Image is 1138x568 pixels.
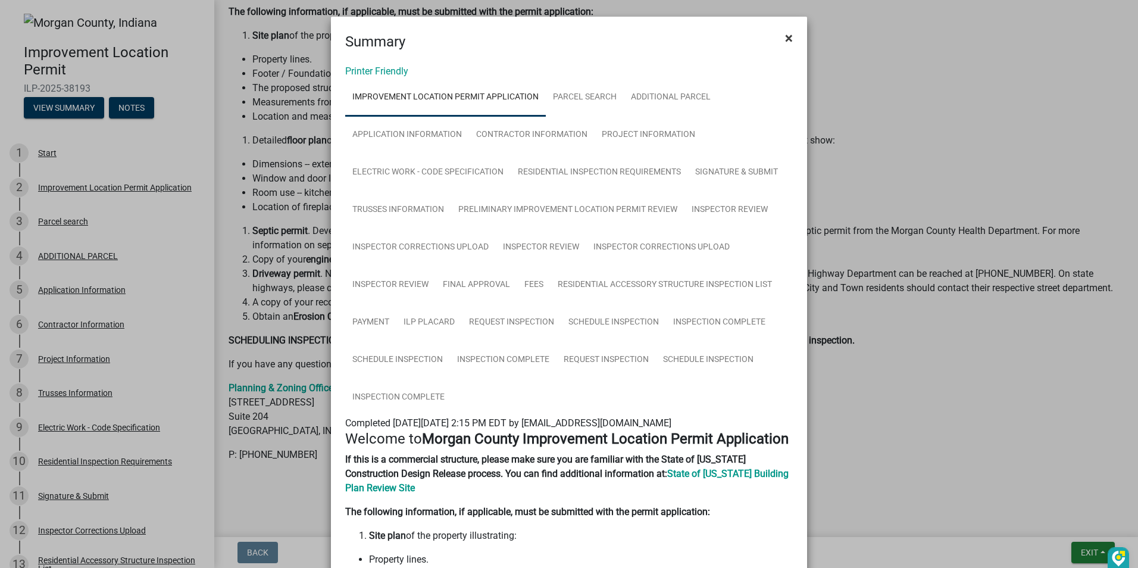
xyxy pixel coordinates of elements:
span: × [785,30,793,46]
strong: The following information, if applicable, must be submitted with the permit application: [345,506,710,517]
a: Parcel search [546,79,624,117]
h4: Welcome to [345,430,793,448]
a: Inspector Corrections Upload [586,229,737,267]
strong: If this is a commercial structure, please make sure you are familiar with the State of [US_STATE]... [345,454,746,479]
a: Inspection Complete [666,304,773,342]
a: ILP Placard [396,304,462,342]
span: Completed [DATE][DATE] 2:15 PM EDT by [EMAIL_ADDRESS][DOMAIN_NAME] [345,417,671,429]
a: Signature & Submit [688,154,785,192]
a: Trusses Information [345,191,451,229]
button: Close [776,21,802,55]
a: ADDITIONAL PARCEL [624,79,718,117]
strong: Site plan [369,530,406,541]
h4: Summary [345,31,405,52]
strong: Morgan County Improvement Location Permit Application [422,430,789,447]
a: Request Inspection [462,304,561,342]
a: Inspection Complete [345,379,452,417]
a: Schedule Inspection [561,304,666,342]
a: Project Information [595,116,702,154]
a: Residential Accessory Structure Inspection List [551,266,779,304]
a: Contractor Information [469,116,595,154]
a: Improvement Location Permit Application [345,79,546,117]
a: Inspector Review [684,191,775,229]
a: Inspection Complete [450,341,557,379]
a: State of [US_STATE] Building Plan Review Site [345,468,789,494]
a: Preliminary Improvement Location Permit Review [451,191,684,229]
a: Application Information [345,116,469,154]
a: Residential Inspection Requirements [511,154,688,192]
a: Payment [345,304,396,342]
a: Inspector Review [345,266,436,304]
a: Inspector Corrections Upload [345,229,496,267]
a: Schedule Inspection [345,341,450,379]
a: Printer Friendly [345,65,408,77]
a: Electric Work - Code Specification [345,154,511,192]
li: of the property illustrating: [369,529,793,543]
a: Request Inspection [557,341,656,379]
a: Final Approval [436,266,517,304]
a: Inspector Review [496,229,586,267]
li: Property lines. [369,553,793,567]
img: DzVsEph+IJtmAAAAAElFTkSuQmCC [1112,551,1126,567]
a: Schedule Inspection [656,341,761,379]
a: Fees [517,266,551,304]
